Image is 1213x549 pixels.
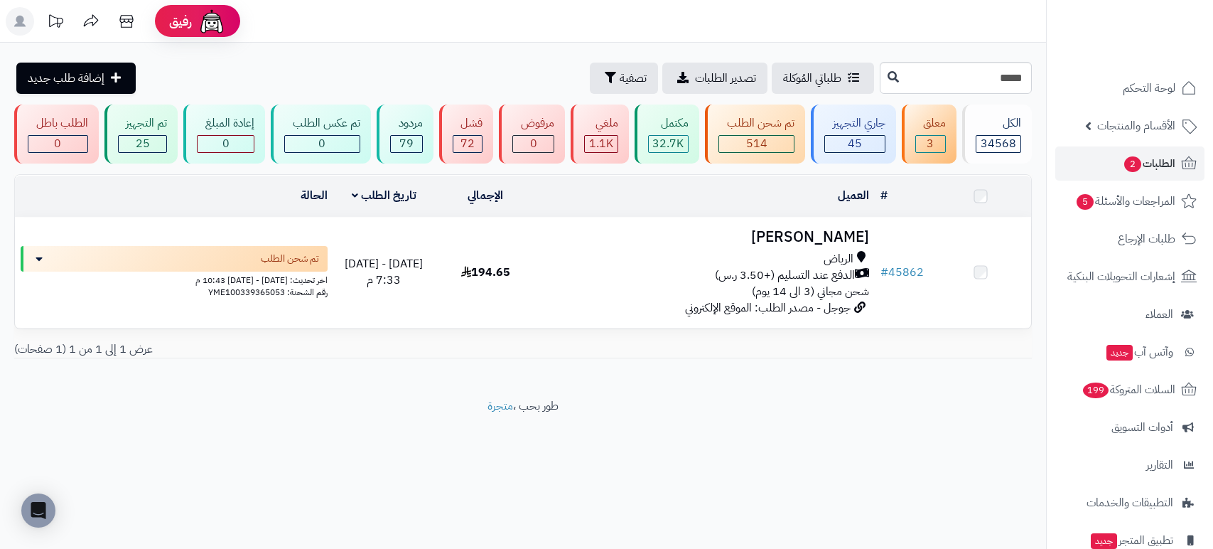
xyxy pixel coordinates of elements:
a: تم شحن الطلب 514 [702,105,808,164]
a: العملاء [1055,297,1204,331]
div: تم التجهيز [118,115,168,132]
h3: [PERSON_NAME] [542,229,869,245]
a: الإجمالي [468,187,503,204]
div: 32698 [649,136,689,152]
span: لوحة التحكم [1123,78,1175,98]
div: 514 [719,136,794,152]
div: الطلب باطل [28,115,88,132]
a: إضافة طلب جديد [16,63,136,94]
a: العميل [838,187,869,204]
a: المراجعات والأسئلة5 [1055,184,1204,218]
span: 1.1K [589,135,613,152]
div: 1132 [585,136,618,152]
div: 79 [391,136,422,152]
div: تم عكس الطلب [284,115,360,132]
span: تصدير الطلبات [695,70,756,87]
a: فشل 72 [436,105,497,164]
a: إشعارات التحويلات البنكية [1055,260,1204,294]
a: الطلبات2 [1055,146,1204,181]
span: إضافة طلب جديد [28,70,104,87]
span: إشعارات التحويلات البنكية [1067,267,1175,287]
a: السلات المتروكة199 [1055,373,1204,407]
a: #45862 [880,264,924,281]
a: طلبات الإرجاع [1055,222,1204,256]
div: فشل [453,115,483,132]
span: 514 [746,135,767,152]
div: تم شحن الطلب [718,115,794,132]
span: التقارير [1146,455,1173,475]
div: مرفوض [512,115,554,132]
span: 0 [530,135,537,152]
span: 3 [927,135,934,152]
a: تم التجهيز 25 [102,105,181,164]
div: اخر تحديث: [DATE] - [DATE] 10:43 م [21,272,328,287]
div: 0 [285,136,360,152]
a: تاريخ الطلب [352,187,416,204]
div: جاري التجهيز [824,115,885,132]
span: الطلبات [1123,154,1175,174]
span: 45 [848,135,862,152]
span: رقم الشحنة: YME100339365053 [208,286,328,299]
a: الطلب باطل 0 [11,105,102,164]
span: المراجعات والأسئلة [1075,191,1175,211]
div: 0 [28,136,87,152]
div: 45 [825,136,885,152]
span: العملاء [1145,304,1173,324]
span: وآتس آب [1105,342,1173,362]
span: [DATE] - [DATE] 7:33 م [345,255,423,289]
div: الكل [976,115,1021,132]
img: ai-face.png [198,7,226,36]
span: طلباتي المُوكلة [783,70,841,87]
a: جاري التجهيز 45 [808,105,899,164]
span: شحن مجاني (3 الى 14 يوم) [752,283,869,300]
span: تم شحن الطلب [261,252,319,266]
span: جوجل - مصدر الطلب: الموقع الإلكتروني [685,299,851,316]
div: إعادة المبلغ [197,115,254,132]
a: التقارير [1055,448,1204,482]
a: تصدير الطلبات [662,63,767,94]
div: 72 [453,136,482,152]
a: وآتس آبجديد [1055,335,1204,369]
span: 2 [1123,156,1141,172]
span: 79 [399,135,414,152]
span: 72 [460,135,475,152]
div: مردود [390,115,423,132]
span: 5 [1076,193,1094,210]
span: الدفع عند التسليم (+3.50 ر.س) [715,267,855,284]
span: 32.7K [652,135,684,152]
span: الأقسام والمنتجات [1097,116,1175,136]
a: التطبيقات والخدمات [1055,486,1204,520]
a: إعادة المبلغ 0 [180,105,268,164]
div: 25 [119,136,167,152]
div: ملغي [584,115,618,132]
span: 199 [1082,382,1109,398]
span: أدوات التسويق [1111,417,1173,437]
a: # [880,187,888,204]
a: مردود 79 [374,105,436,164]
a: تم عكس الطلب 0 [268,105,374,164]
a: الحالة [301,187,328,204]
a: متجرة [487,398,513,415]
button: تصفية [590,63,658,94]
a: مرفوض 0 [496,105,568,164]
span: 0 [222,135,230,152]
div: 0 [513,136,554,152]
div: مكتمل [648,115,689,132]
a: ملغي 1.1K [568,105,632,164]
span: جديد [1091,533,1117,549]
span: التطبيقات والخدمات [1087,493,1173,513]
a: لوحة التحكم [1055,71,1204,105]
span: السلات المتروكة [1082,380,1175,400]
span: رفيق [169,13,192,30]
span: # [880,264,888,281]
span: الرياض [824,251,853,267]
a: الكل34568 [959,105,1035,164]
span: 34568 [981,135,1016,152]
div: 3 [916,136,946,152]
span: 194.65 [461,264,510,281]
span: 0 [318,135,325,152]
a: طلباتي المُوكلة [772,63,874,94]
img: logo-2.png [1116,11,1199,41]
a: مكتمل 32.7K [632,105,703,164]
span: 25 [136,135,150,152]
